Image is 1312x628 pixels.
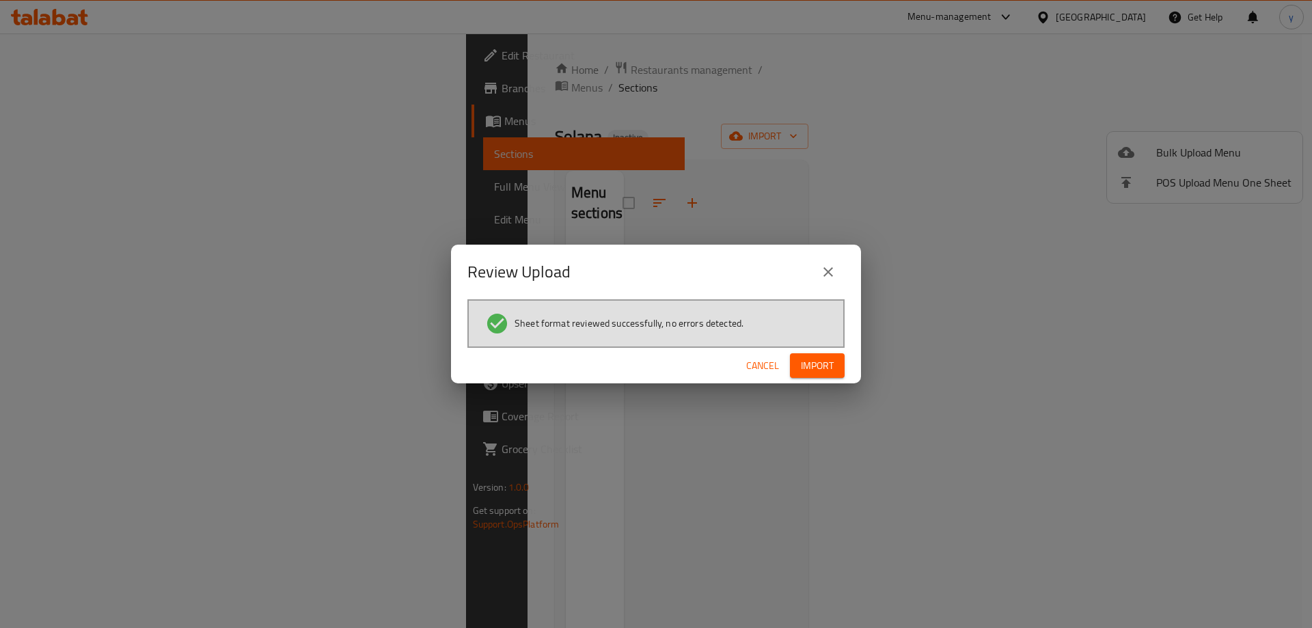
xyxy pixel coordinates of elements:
[741,353,784,379] button: Cancel
[515,316,743,330] span: Sheet format reviewed successfully, no errors detected.
[746,357,779,374] span: Cancel
[812,256,845,288] button: close
[790,353,845,379] button: Import
[801,357,834,374] span: Import
[467,261,571,283] h2: Review Upload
